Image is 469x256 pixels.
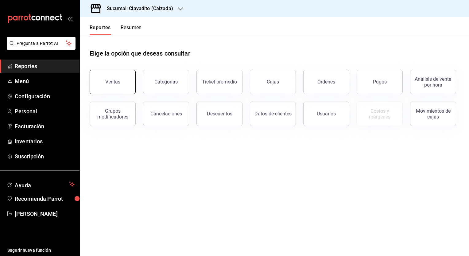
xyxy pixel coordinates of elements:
[373,79,387,85] div: Pagos
[150,111,182,117] div: Cancelaciones
[90,25,111,35] button: Reportes
[317,79,335,85] div: Órdenes
[143,102,189,126] button: Cancelaciones
[105,79,120,85] div: Ventas
[90,49,190,58] h1: Elige la opción que deseas consultar
[202,79,237,85] div: Ticket promedio
[250,102,296,126] button: Datos de clientes
[196,102,242,126] button: Descuentos
[15,77,75,85] span: Menú
[250,70,296,94] a: Cajas
[15,195,75,203] span: Recomienda Parrot
[17,40,66,47] span: Pregunta a Parrot AI
[102,5,173,12] h3: Sucursal: Clavadito (Calzada)
[15,210,75,218] span: [PERSON_NAME]
[15,152,75,161] span: Suscripción
[357,70,403,94] button: Pagos
[90,70,136,94] button: Ventas
[414,108,452,120] div: Movimientos de cajas
[7,37,76,50] button: Pregunta a Parrot AI
[90,25,142,35] div: navigation tabs
[68,16,72,21] button: open_drawer_menu
[7,247,75,254] span: Sugerir nueva función
[410,70,456,94] button: Análisis de venta por hora
[15,62,75,70] span: Reportes
[317,111,336,117] div: Usuarios
[303,102,349,126] button: Usuarios
[414,76,452,88] div: Análisis de venta por hora
[4,45,76,51] a: Pregunta a Parrot AI
[154,79,178,85] div: Categorías
[15,92,75,100] span: Configuración
[15,180,67,188] span: Ayuda
[254,111,292,117] div: Datos de clientes
[15,107,75,115] span: Personal
[410,102,456,126] button: Movimientos de cajas
[357,102,403,126] button: Contrata inventarios para ver este reporte
[361,108,399,120] div: Costos y márgenes
[267,78,279,86] div: Cajas
[15,122,75,130] span: Facturación
[196,70,242,94] button: Ticket promedio
[143,70,189,94] button: Categorías
[90,102,136,126] button: Grupos modificadores
[121,25,142,35] button: Resumen
[94,108,132,120] div: Grupos modificadores
[207,111,232,117] div: Descuentos
[15,137,75,145] span: Inventarios
[303,70,349,94] button: Órdenes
